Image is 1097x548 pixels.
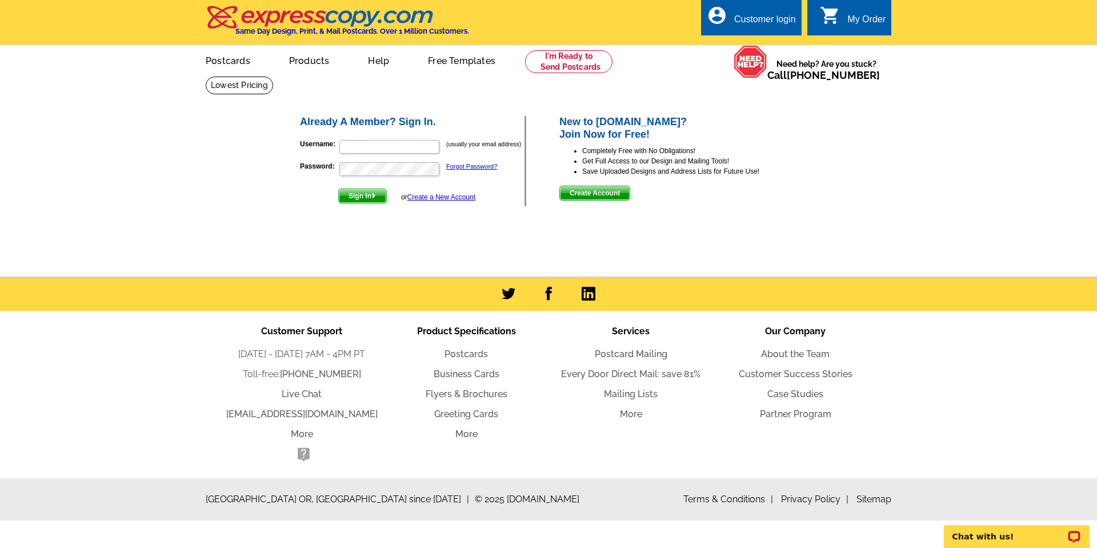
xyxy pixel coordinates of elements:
a: Create a New Account [407,193,475,201]
label: Password: [300,161,338,171]
button: Sign In [338,189,387,203]
a: Live Chat [282,389,322,399]
a: account_circle Customer login [707,13,796,27]
span: Sign In [339,189,386,203]
img: button-next-arrow-white.png [371,193,377,198]
a: Mailing Lists [604,389,658,399]
a: Postcard Mailing [595,349,667,359]
li: Save Uploaded Designs and Address Lists for Future Use! [582,166,799,177]
a: Postcards [445,349,488,359]
a: Free Templates [410,46,514,73]
a: Privacy Policy [781,494,848,505]
a: More [455,429,478,439]
span: Services [612,326,650,337]
i: account_circle [707,5,727,26]
a: [PHONE_NUMBER] [787,69,880,81]
span: Call [767,69,880,81]
a: Postcards [187,46,269,73]
span: Product Specifications [417,326,516,337]
a: Business Cards [434,369,499,379]
span: Need help? Are you stuck? [767,58,886,81]
a: Case Studies [767,389,823,399]
a: Partner Program [760,409,831,419]
li: Get Full Access to our Design and Mailing Tools! [582,156,799,166]
a: More [620,409,642,419]
a: shopping_cart My Order [820,13,886,27]
div: or [401,192,475,202]
li: Completely Free with No Obligations! [582,146,799,156]
span: [GEOGRAPHIC_DATA] OR, [GEOGRAPHIC_DATA] since [DATE] [206,493,469,506]
span: Create Account [560,186,630,200]
a: Forgot Password? [446,163,497,170]
h4: Same Day Design, Print, & Mail Postcards. Over 1 Million Customers. [235,27,469,35]
a: Customer Success Stories [739,369,852,379]
iframe: LiveChat chat widget [936,512,1097,548]
div: My Order [847,14,886,30]
span: Customer Support [261,326,342,337]
a: Terms & Conditions [683,494,773,505]
i: shopping_cart [820,5,840,26]
a: [PHONE_NUMBER] [280,369,361,379]
h2: New to [DOMAIN_NAME]? Join Now for Free! [559,116,799,141]
a: Products [271,46,348,73]
li: Toll-free: [219,367,384,381]
small: (usually your email address) [446,141,521,147]
a: More [291,429,313,439]
a: Sitemap [856,494,891,505]
a: Help [350,46,407,73]
img: help [734,45,767,78]
a: Same Day Design, Print, & Mail Postcards. Over 1 Million Customers. [206,14,469,35]
a: Every Door Direct Mail: save 81% [561,369,700,379]
span: Our Company [765,326,826,337]
a: Flyers & Brochures [426,389,507,399]
div: Customer login [734,14,796,30]
a: [EMAIL_ADDRESS][DOMAIN_NAME] [226,409,378,419]
a: Greeting Cards [434,409,498,419]
span: © 2025 [DOMAIN_NAME] [475,493,579,506]
li: [DATE] - [DATE] 7AM - 4PM PT [219,347,384,361]
h2: Already A Member? Sign In. [300,116,525,129]
label: Username: [300,139,338,149]
a: About the Team [761,349,830,359]
button: Create Account [559,186,630,201]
